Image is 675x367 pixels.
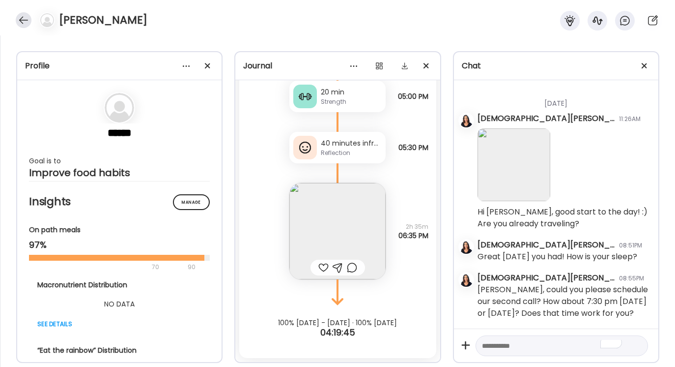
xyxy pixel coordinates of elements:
div: 97% [29,239,210,251]
img: images%2F34M9xvfC7VOFbuVuzn79gX2qEI22%2FfYB2DgBuVH1cvPnZdcvT%2FC5ZAlLsDIwTMebqimIOA_240 [289,183,386,279]
span: 06:35 PM [398,231,428,240]
img: avatars%2FmcUjd6cqKYdgkG45clkwT2qudZq2 [459,114,473,127]
div: On path meals [29,225,210,235]
div: Journal [243,60,432,72]
div: 20 min [321,87,382,97]
div: 90 [187,261,197,273]
div: [PERSON_NAME], could you please schedule our second call? How about 7:30 pm [DATE] or [DATE]? Doe... [478,284,650,319]
div: Great [DATE] you had! How is your sleep? [478,251,637,263]
div: 70 [29,261,185,273]
span: 2h 35m [398,222,428,231]
div: Goal is to [29,155,210,167]
div: [DEMOGRAPHIC_DATA][PERSON_NAME] [478,272,615,284]
div: [DEMOGRAPHIC_DATA][PERSON_NAME] [478,113,615,124]
div: 08:55PM [619,274,644,283]
div: 04:19:45 [235,327,440,338]
img: bg-avatar-default.svg [105,93,134,122]
textarea: To enrich screen reader interactions, please activate Accessibility in Grammarly extension settings [482,340,624,352]
div: Macronutrient Distribution [37,280,201,290]
img: avatars%2FmcUjd6cqKYdgkG45clkwT2qudZq2 [459,273,473,287]
div: 11:26AM [619,115,641,123]
div: 100% [DATE] - [DATE] · 100% [DATE] [235,319,440,327]
span: 05:00 PM [398,92,428,101]
div: [DATE] [478,87,650,113]
div: “Eat the rainbow” Distribution [37,345,201,356]
img: bg-avatar-default.svg [40,13,54,27]
div: NO DATA [37,298,201,310]
h2: Insights [29,194,210,209]
div: Hi [PERSON_NAME], good start to the day! :) Are you already traveling? [478,206,650,230]
div: Chat [462,60,650,72]
div: Manage [173,194,210,210]
h4: [PERSON_NAME] [59,12,147,28]
div: Strength [321,97,382,106]
div: [DEMOGRAPHIC_DATA][PERSON_NAME] [478,239,615,251]
div: 08:51PM [619,241,642,250]
span: 05:30 PM [398,143,428,152]
img: avatars%2FmcUjd6cqKYdgkG45clkwT2qudZq2 [459,240,473,254]
div: Improve food habits [29,167,210,179]
div: 40 minutes infrared sauna [321,138,382,149]
div: Reflection [321,149,382,157]
img: images%2F34M9xvfC7VOFbuVuzn79gX2qEI22%2Fb1gHwgUpvbiKPrsjchXH%2FG2RxCxJXbbdQcilV9se4_240 [478,128,550,201]
div: Profile [25,60,214,72]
